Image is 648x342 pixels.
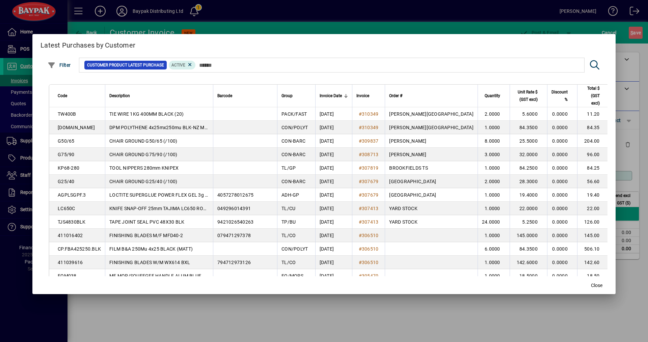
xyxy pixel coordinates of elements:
td: 25.5000 [510,134,547,148]
td: [DATE] [315,202,352,215]
a: #307679 [356,178,381,185]
span: 307413 [362,219,379,225]
span: # [359,111,362,117]
span: Barcode [217,92,232,99]
span: 794712973126 [217,260,251,265]
td: 2.0000 [478,107,510,121]
td: 0.0000 [547,134,577,148]
span: 309837 [362,138,379,144]
span: Description [109,92,130,99]
td: 0.0000 [547,269,577,283]
span: TIE WIRE 1KG 400MM BLACK (20) [109,111,184,117]
span: LOCTITE SUPERGLUE POWER FLEX GEL 3g (12) [109,192,214,198]
a: #309837 [356,137,381,145]
td: 22.0000 [510,202,547,215]
a: #307413 [356,218,381,226]
span: G75/90 [58,152,75,157]
td: 19.4000 [510,188,547,202]
td: [DATE] [315,175,352,188]
span: # [359,179,362,184]
td: 11.20 [577,107,609,121]
td: [DATE] [315,188,352,202]
span: # [359,246,362,252]
td: 32.0000 [510,148,547,161]
span: FINISHING BLADES M/F MFD40-2 [109,233,183,238]
span: [DOMAIN_NAME] [58,125,95,130]
td: 84.3500 [510,242,547,256]
a: #306510 [356,232,381,239]
span: 049296014391 [217,206,251,211]
span: 307413 [362,206,379,211]
td: 0.0000 [547,215,577,229]
td: 1.0000 [478,202,510,215]
td: 204.00 [577,134,609,148]
td: 84.35 [577,121,609,134]
span: 308713 [362,152,379,157]
a: #310349 [356,124,381,131]
span: Group [281,92,293,99]
span: 307819 [362,165,379,171]
span: CP.FBA425250.BLK [58,246,101,252]
td: 506.10 [577,242,609,256]
span: CON-BARC [281,179,305,184]
td: [PERSON_NAME] [385,134,478,148]
span: # [359,125,362,130]
span: CON-BARC [281,152,305,157]
span: TJS4830BLK [58,219,86,225]
td: 2.0000 [478,175,510,188]
td: 5.2500 [510,215,547,229]
span: AGPLSGPF.3 [58,192,86,198]
td: [DATE] [315,134,352,148]
td: 8.0000 [478,134,510,148]
span: CHAIR GROUND G75/90 (/100) [109,152,178,157]
span: FILM B&A 250Mu 4x25 BLACK (MATT) [109,246,193,252]
div: Quantity [482,92,506,99]
td: 84.2500 [510,161,547,175]
td: 1.0000 [478,188,510,202]
span: EQ/MOPS [281,273,303,279]
span: 310349 [362,111,379,117]
td: [DATE] [315,229,352,242]
span: PACK/FAST [281,111,307,117]
span: # [359,260,362,265]
span: 310349 [362,125,379,130]
span: KP68-280 [58,165,79,171]
span: TL/CO [281,233,296,238]
td: 0.0000 [547,121,577,134]
span: TW400B [58,111,76,117]
td: [DATE] [315,121,352,134]
span: 306510 [362,246,379,252]
div: Order # [389,92,474,99]
td: 126.00 [577,215,609,229]
a: #307413 [356,205,381,212]
td: 18.5000 [510,269,547,283]
span: 411039616 [58,260,83,265]
a: #306510 [356,245,381,253]
td: 142.6000 [510,256,547,269]
td: 1.0000 [478,161,510,175]
td: [DATE] [315,256,352,269]
span: TOOL NIPPERS 280mm KNIPEX [109,165,179,171]
a: #307819 [356,164,381,172]
span: # [359,138,362,144]
span: # [359,152,362,157]
td: 0.0000 [547,188,577,202]
td: 1.0000 [478,269,510,283]
span: CHAIR GROUND G50/65 (/100) [109,138,178,144]
td: 0.0000 [547,202,577,215]
td: [DATE] [315,269,352,283]
span: 307679 [362,192,379,198]
td: BROOKFIELDS TS [385,161,478,175]
span: Close [591,282,602,289]
a: #310349 [356,110,381,118]
div: Unit Rate $ (GST excl) [514,88,544,103]
td: 19.40 [577,188,609,202]
td: [DATE] [315,161,352,175]
span: 306510 [362,260,379,265]
td: [GEOGRAPHIC_DATA] [385,188,478,202]
span: 4057278012675 [217,192,253,198]
td: 22.00 [577,202,609,215]
span: CHAIR GROUND G25/40 (/100) [109,179,178,184]
a: #307679 [356,191,381,199]
div: Total $ (GST excl) [582,85,606,107]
